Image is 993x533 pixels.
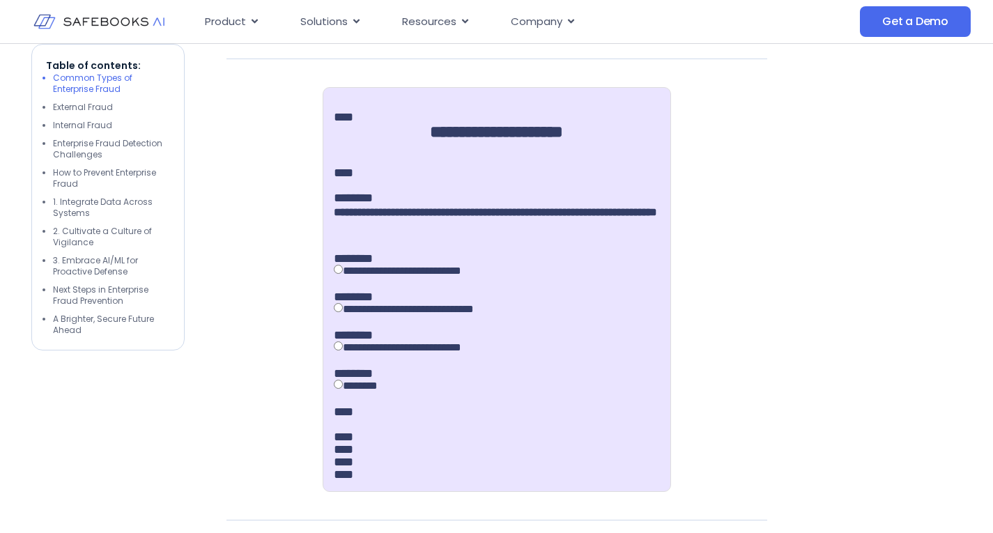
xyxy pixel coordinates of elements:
[46,59,170,72] p: Table of contents:
[53,72,170,95] li: Common Types of Enterprise Fraud
[53,102,170,113] li: External Fraud
[53,284,170,307] li: Next Steps in Enterprise Fraud Prevention
[53,196,170,219] li: 1. Integrate Data Across Systems
[882,15,948,29] span: Get a Demo
[53,255,170,277] li: 3. Embrace AI/ML for Proactive Defense
[53,167,170,190] li: How to Prevent Enterprise Fraud
[511,14,562,30] span: Company
[53,138,170,160] li: Enterprise Fraud Detection Challenges
[205,14,246,30] span: Product
[53,314,170,336] li: A Brighter, Secure Future Ahead
[300,14,348,30] span: Solutions
[860,6,971,37] a: Get a Demo
[53,226,170,248] li: 2. Cultivate a Culture of Vigilance
[194,8,755,36] nav: Menu
[194,8,755,36] div: Menu Toggle
[402,14,456,30] span: Resources
[53,120,170,131] li: Internal Fraud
